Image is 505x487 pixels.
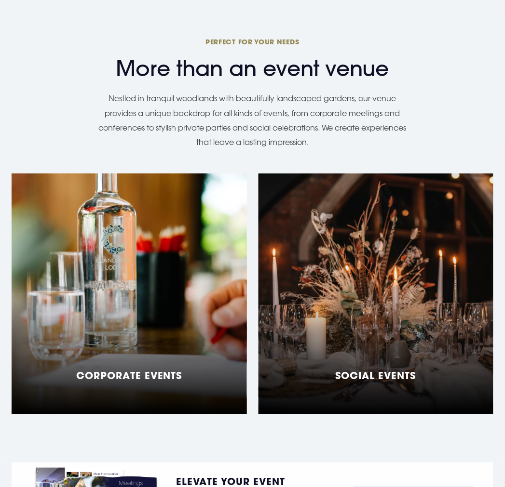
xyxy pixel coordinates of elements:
[259,174,494,415] a: Social Events
[336,370,416,382] h5: Social Events
[12,174,247,415] a: Corporate Events
[176,477,325,487] h5: ELEVATE YOUR EVENT
[94,92,411,150] p: Nestled in tranquil woodlands with beautifully landscaped gardens, our venue provides a unique ba...
[94,38,411,81] h2: More than an event venue
[76,370,182,382] h5: Corporate Events
[94,38,411,47] span: Perfect for your needs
